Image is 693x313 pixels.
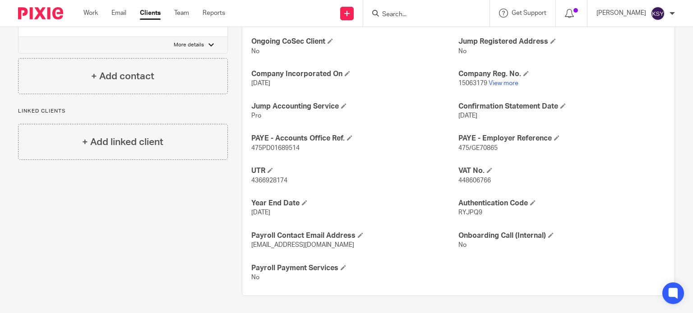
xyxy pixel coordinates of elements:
a: Clients [140,9,161,18]
span: Get Support [512,10,546,16]
a: Email [111,9,126,18]
p: [PERSON_NAME] [596,9,646,18]
h4: Ongoing CoSec Client [251,37,458,46]
h4: PAYE - Accounts Office Ref. [251,134,458,143]
span: 448606766 [458,177,491,184]
span: 15063179 [458,80,487,86]
h4: Onboarding Call (Internal) [458,231,665,240]
h4: Year End Date [251,199,458,208]
h4: VAT No. [458,166,665,176]
img: Pixie [18,7,63,19]
h4: Company Reg. No. [458,69,665,79]
span: No [458,242,467,248]
input: Search [381,11,462,19]
a: Reports [203,9,225,18]
img: svg%3E [651,6,665,21]
span: No [251,48,259,54]
span: [DATE] [251,80,270,86]
span: No [251,274,259,281]
span: 475/GE70865 [458,145,498,151]
span: 4366928174 [251,177,287,184]
h4: + Add linked client [82,135,163,149]
h4: UTR [251,166,458,176]
h4: Company Incorporated On [251,69,458,79]
h4: Authentication Code [458,199,665,208]
span: [DATE] [458,113,477,119]
h4: Confirmation Statement Date [458,102,665,111]
h4: Payroll Contact Email Address [251,231,458,240]
a: View more [489,80,518,86]
h4: Jump Registered Address [458,37,665,46]
span: [DATE] [251,209,270,216]
a: Work [83,9,98,18]
span: RYJPQ9 [458,209,482,216]
h4: PAYE - Employer Reference [458,134,665,143]
span: No [458,48,467,54]
h4: Payroll Payment Services [251,263,458,273]
p: Linked clients [18,108,228,115]
span: 475PD01689514 [251,145,300,151]
p: More details [174,41,204,49]
h4: + Add contact [91,69,154,83]
span: [EMAIL_ADDRESS][DOMAIN_NAME] [251,242,354,248]
h4: Jump Accounting Service [251,102,458,111]
span: Pro [251,113,261,119]
a: Team [174,9,189,18]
